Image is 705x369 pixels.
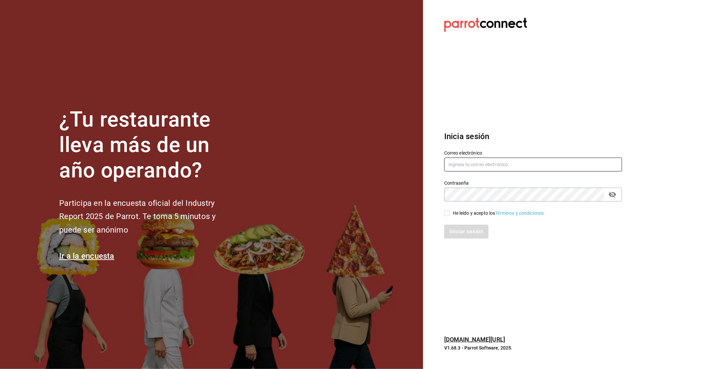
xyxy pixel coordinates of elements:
[444,345,622,351] p: V1.68.3 - Parrot Software, 2025.
[444,151,622,156] label: Correo electrónico
[444,158,622,171] input: Ingresa tu correo electrónico
[444,181,622,186] label: Contraseña
[453,210,545,217] div: He leído y acepto los
[495,210,545,216] a: Términos y condiciones.
[444,336,505,343] a: [DOMAIN_NAME][URL]
[59,107,238,183] h1: ¿Tu restaurante lleva más de un año operando?
[59,197,238,237] h2: Participa en la encuesta oficial del Industry Report 2025 de Parrot. Te toma 5 minutos y puede se...
[444,130,622,142] h3: Inicia sesión
[607,189,618,200] button: passwordField
[59,251,114,261] a: Ir a la encuesta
